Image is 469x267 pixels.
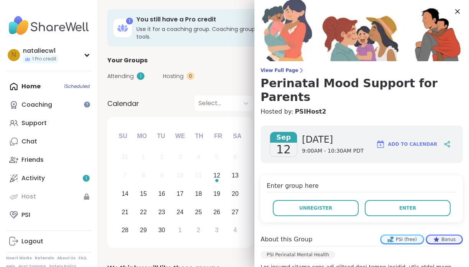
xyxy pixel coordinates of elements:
[158,225,165,235] div: 30
[197,152,200,162] div: 4
[187,72,194,80] div: 0
[21,101,52,109] div: Coaching
[21,237,43,246] div: Logout
[6,96,92,114] a: Coaching
[208,149,225,165] div: Not available Friday, September 5th, 2025
[117,186,133,202] div: Choose Sunday, September 14th, 2025
[399,205,416,212] span: Enter
[179,152,182,162] div: 3
[6,256,32,261] a: How It Works
[6,187,92,206] a: Host
[57,256,75,261] a: About Us
[261,107,463,116] h4: Hosted by:
[133,127,150,144] div: Mo
[123,170,127,181] div: 7
[32,56,56,62] span: 1 Pro credit
[261,67,463,73] span: View Full Page
[177,207,184,217] div: 24
[154,186,170,202] div: Choose Tuesday, September 16th, 2025
[126,18,133,24] div: 1
[107,56,148,65] span: Your Groups
[172,222,189,239] div: Choose Wednesday, October 1st, 2025
[227,186,243,202] div: Choose Saturday, September 20th, 2025
[190,186,207,202] div: Choose Thursday, September 18th, 2025
[232,170,239,181] div: 13
[273,200,359,216] button: Unregister
[388,141,437,148] span: Add to Calendar
[21,137,37,146] div: Chat
[215,225,218,235] div: 3
[229,127,246,144] div: Sa
[261,77,463,104] h3: Perinatal Mood Support for Parents
[136,15,369,24] h3: You still have a Pro credit
[11,50,16,60] span: n
[267,181,457,192] h4: Enter group here
[270,132,297,143] span: Sep
[172,127,189,144] div: We
[172,167,189,184] div: Not available Wednesday, September 10th, 2025
[195,170,202,181] div: 11
[140,225,147,235] div: 29
[172,204,189,220] div: Choose Wednesday, September 24th, 2025
[261,251,335,259] div: PSI Perinatal Mental Health
[210,127,226,144] div: Fr
[276,143,291,156] span: 12
[160,152,164,162] div: 2
[215,152,218,162] div: 5
[208,204,225,220] div: Choose Friday, September 26th, 2025
[6,151,92,169] a: Friends
[261,235,312,244] h4: About this Group
[107,72,134,80] span: Attending
[135,222,152,239] div: Choose Monday, September 29th, 2025
[213,207,220,217] div: 26
[208,167,225,184] div: Choose Friday, September 12th, 2025
[299,205,332,212] span: Unregister
[21,211,30,219] div: PSI
[227,149,243,165] div: Not available Saturday, September 6th, 2025
[195,207,202,217] div: 25
[154,204,170,220] div: Choose Tuesday, September 23rd, 2025
[6,132,92,151] a: Chat
[142,170,145,181] div: 8
[172,149,189,165] div: Not available Wednesday, September 3rd, 2025
[179,225,182,235] div: 1
[117,204,133,220] div: Choose Sunday, September 21st, 2025
[295,107,326,116] a: PSIHost2
[213,189,220,199] div: 19
[6,169,92,187] a: Activity1
[117,167,133,184] div: Not available Sunday, September 7th, 2025
[23,47,58,55] div: nataliecw1
[154,222,170,239] div: Choose Tuesday, September 30th, 2025
[121,225,128,235] div: 28
[208,222,225,239] div: Choose Friday, October 3rd, 2025
[158,207,165,217] div: 23
[121,152,128,162] div: 31
[190,204,207,220] div: Choose Thursday, September 25th, 2025
[365,200,451,216] button: Enter
[21,192,36,201] div: Host
[79,256,87,261] a: FAQ
[135,204,152,220] div: Choose Monday, September 22nd, 2025
[302,133,364,146] span: [DATE]
[137,72,144,80] div: 1
[372,135,441,153] button: Add to Calendar
[376,140,385,149] img: ShareWell Logomark
[227,204,243,220] div: Choose Saturday, September 27th, 2025
[140,189,147,199] div: 15
[190,222,207,239] div: Choose Thursday, October 2nd, 2025
[160,170,164,181] div: 9
[232,189,239,199] div: 20
[107,98,139,109] span: Calendar
[136,25,369,41] h3: Use it for a coaching group. Coaching groups offer expert-led guidance and growth tools.
[172,186,189,202] div: Choose Wednesday, September 17th, 2025
[213,170,220,181] div: 12
[232,207,239,217] div: 27
[154,149,170,165] div: Not available Tuesday, September 2nd, 2025
[302,147,364,155] span: 9:00AM - 10:30AM PDT
[84,101,90,107] iframe: Spotlight
[197,225,200,235] div: 2
[177,189,184,199] div: 17
[177,170,184,181] div: 10
[158,189,165,199] div: 16
[190,167,207,184] div: Not available Thursday, September 11th, 2025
